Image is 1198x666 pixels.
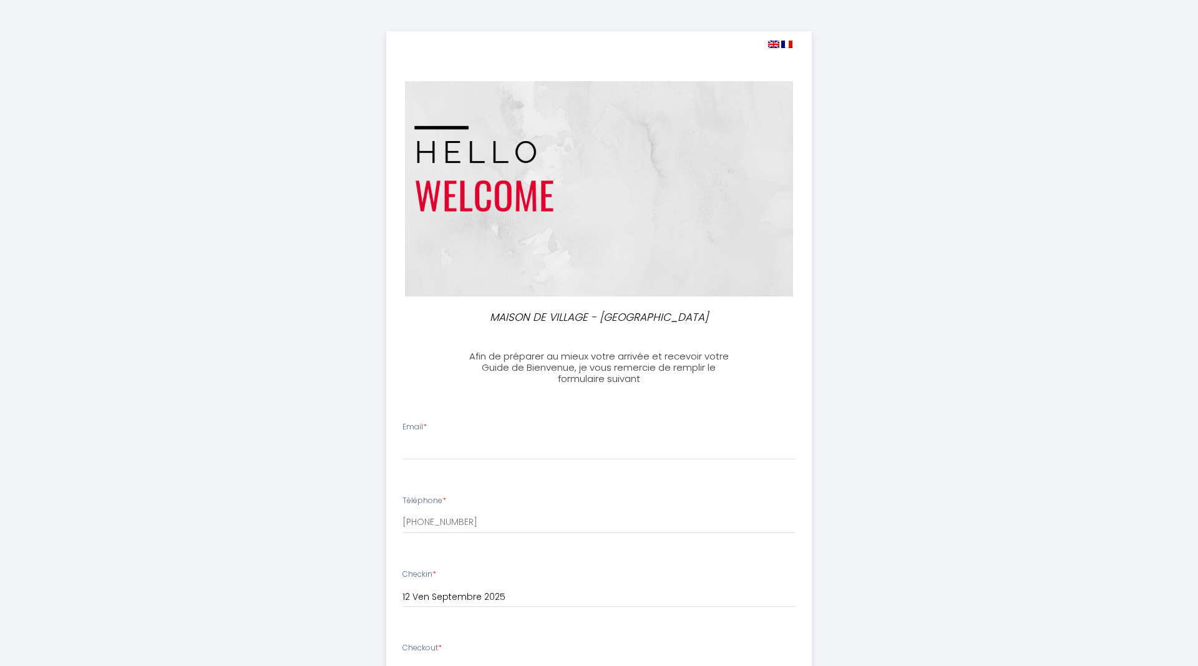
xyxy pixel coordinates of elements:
[402,421,427,433] label: Email
[781,41,792,48] img: fr.png
[402,495,446,507] label: Téléphone
[768,41,779,48] img: en.png
[465,309,733,326] p: MAISON DE VILLAGE - [GEOGRAPHIC_DATA]
[460,351,738,384] h3: Afin de préparer au mieux votre arrivée et recevoir votre Guide de Bienvenue, je vous remercie de...
[402,569,436,580] label: Checkin
[402,642,442,654] label: Checkout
